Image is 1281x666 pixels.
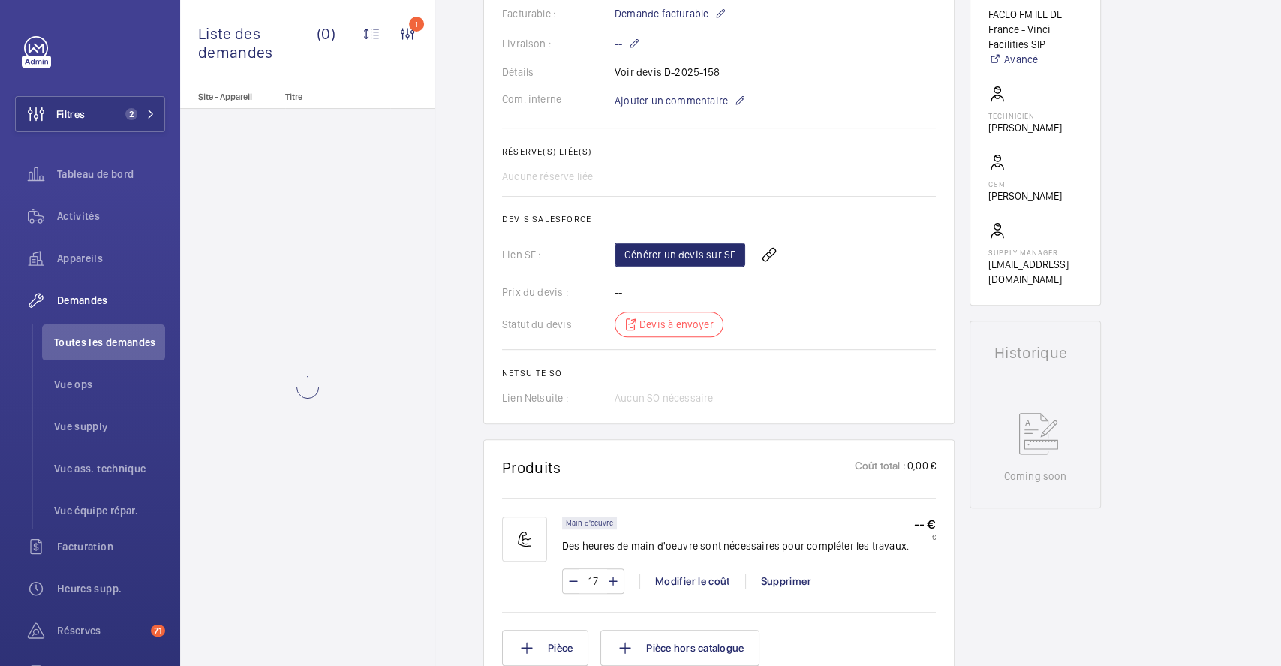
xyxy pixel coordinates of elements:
[906,458,936,477] p: 0,00 €
[54,335,165,350] span: Toutes les demandes
[57,623,145,638] span: Réserves
[502,214,936,225] h2: Devis Salesforce
[56,107,85,122] span: Filtres
[54,377,165,392] span: Vue ops
[151,625,165,637] span: 71
[988,52,1082,67] a: Avancé
[180,92,279,102] p: Site - Appareil
[57,539,165,554] span: Facturation
[54,461,165,476] span: Vue ass. technique
[988,111,1062,120] p: Technicien
[994,345,1076,360] h1: Historique
[988,257,1082,287] p: [EMAIL_ADDRESS][DOMAIN_NAME]
[502,517,547,562] img: muscle-sm.svg
[988,120,1062,135] p: [PERSON_NAME]
[855,458,906,477] p: Coût total :
[1003,469,1066,484] p: Coming soon
[57,209,165,224] span: Activités
[745,574,826,589] div: Supprimer
[57,167,165,182] span: Tableau de bord
[285,92,384,102] p: Titre
[615,35,640,53] p: --
[57,581,165,596] span: Heures supp.
[502,368,936,378] h2: Netsuite SO
[600,630,759,666] button: Pièce hors catalogue
[54,503,165,518] span: Vue équipe répar.
[988,179,1062,188] p: CSM
[562,538,909,553] p: Des heures de main d'oeuvre sont nécessaires pour compléter les travaux.
[988,7,1082,52] p: FACEO FM ILE DE France - Vinci Facilities SIP
[988,188,1062,203] p: [PERSON_NAME]
[15,96,165,132] button: Filtres2
[502,630,588,666] button: Pièce
[125,108,137,120] span: 2
[566,520,613,526] p: Main d'oeuvre
[615,93,728,108] span: Ajouter un commentaire
[988,248,1082,257] p: Supply manager
[914,517,936,532] p: -- €
[502,458,561,477] h1: Produits
[615,243,745,267] a: Générer un devis sur SF
[615,6,708,21] span: Demande facturable
[57,251,165,266] span: Appareils
[57,293,165,308] span: Demandes
[914,532,936,541] p: -- €
[639,574,745,589] div: Modifier le coût
[198,24,317,62] span: Liste des demandes
[54,419,165,434] span: Vue supply
[502,146,936,157] h2: Réserve(s) liée(s)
